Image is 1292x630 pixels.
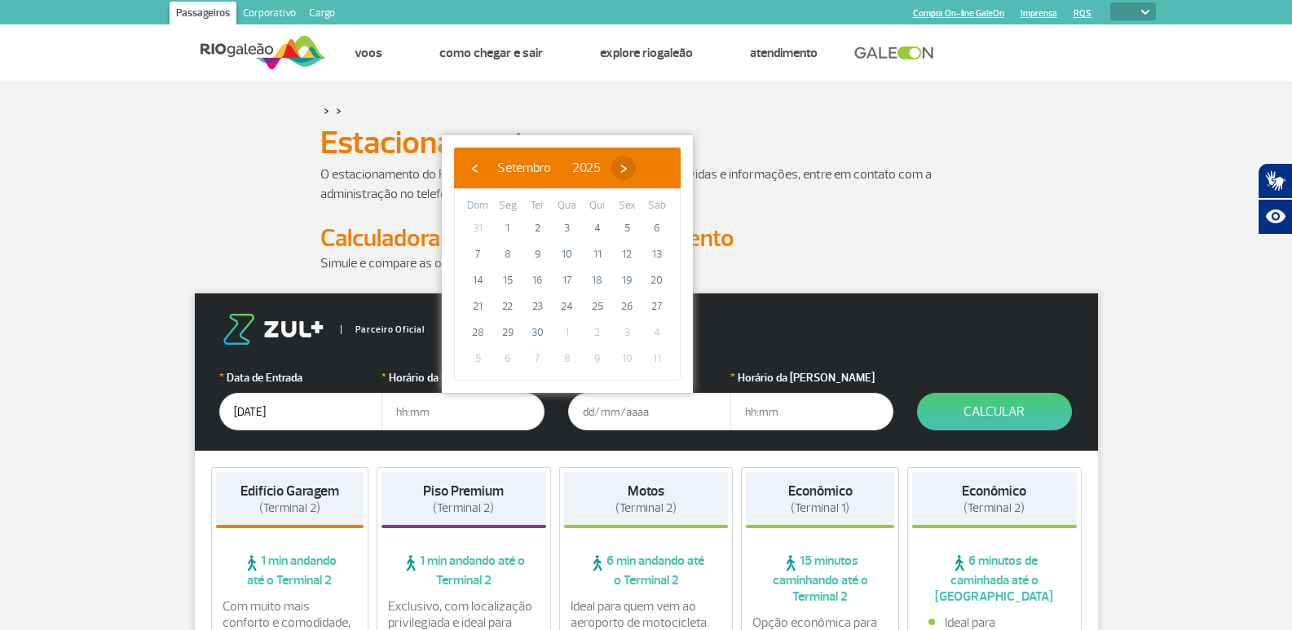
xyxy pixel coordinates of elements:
span: 1 [495,215,521,241]
button: › [611,156,636,180]
h1: Estacionamento [320,129,972,156]
a: Atendimento [750,45,818,61]
span: 30 [524,319,550,346]
label: Horário da [PERSON_NAME] [730,369,893,386]
th: weekday [553,197,583,215]
span: Setembro [497,160,551,176]
span: 3 [554,215,580,241]
span: 10 [614,346,640,372]
span: 6 [644,215,670,241]
a: Voos [355,45,382,61]
span: 6 [495,346,521,372]
span: (Terminal 1) [791,500,849,516]
span: 26 [614,293,640,319]
span: 21 [465,293,491,319]
span: 3 [614,319,640,346]
strong: Econômico [962,482,1026,500]
a: Corporativo [236,2,302,28]
span: 25 [584,293,611,319]
label: Data de Entrada [219,369,382,386]
span: (Terminal 2) [433,500,494,516]
span: 14 [465,267,491,293]
span: 23 [524,293,550,319]
label: Horário da Entrada [381,369,545,386]
span: 16 [524,267,550,293]
bs-datepicker-container: calendar [442,135,693,393]
span: 15 minutos caminhando até o Terminal 2 [746,553,894,605]
input: dd/mm/aaaa [568,393,731,430]
th: weekday [612,197,642,215]
strong: Piso Premium [423,482,504,500]
span: 7 [524,346,550,372]
a: Explore RIOgaleão [600,45,693,61]
th: weekday [463,197,493,215]
a: > [336,101,342,120]
button: Calcular [917,393,1072,430]
span: 22 [495,293,521,319]
input: hh:mm [730,393,893,430]
span: 15 [495,267,521,293]
input: dd/mm/aaaa [219,393,382,430]
span: 5 [614,215,640,241]
span: 20 [644,267,670,293]
span: 17 [554,267,580,293]
span: 27 [644,293,670,319]
span: 18 [584,267,611,293]
span: 4 [644,319,670,346]
th: weekday [523,197,553,215]
strong: Econômico [788,482,853,500]
span: 8 [495,241,521,267]
span: 6 min andando até o Terminal 2 [564,553,729,588]
button: ‹ [462,156,487,180]
span: 29 [495,319,521,346]
span: Parceiro Oficial [341,325,425,334]
strong: Motos [628,482,664,500]
span: 5 [465,346,491,372]
span: (Terminal 2) [259,500,320,516]
a: > [324,101,329,120]
button: Setembro [487,156,562,180]
input: hh:mm [381,393,545,430]
h2: Calculadora de Tarifa do Estacionamento [320,223,972,253]
a: Como chegar e sair [439,45,543,61]
span: 9 [524,241,550,267]
span: (Terminal 2) [615,500,677,516]
span: 8 [554,346,580,372]
span: (Terminal 2) [963,500,1025,516]
p: Simule e compare as opções. [320,253,972,273]
span: 10 [554,241,580,267]
span: 6 minutos de caminhada até o [GEOGRAPHIC_DATA] [912,553,1077,605]
span: 11 [584,241,611,267]
button: 2025 [562,156,611,180]
span: 4 [584,215,611,241]
button: Abrir tradutor de língua de sinais. [1258,163,1292,199]
th: weekday [582,197,612,215]
a: Compra On-line GaleOn [913,8,1004,19]
a: Cargo [302,2,342,28]
span: 7 [465,241,491,267]
span: 12 [614,241,640,267]
span: 1 min andando até o Terminal 2 [381,553,546,588]
span: 9 [584,346,611,372]
div: Plugin de acessibilidade da Hand Talk. [1258,163,1292,235]
span: 19 [614,267,640,293]
strong: Edifício Garagem [240,482,339,500]
a: Imprensa [1021,8,1057,19]
span: 2 [524,215,550,241]
span: 1 min andando até o Terminal 2 [216,553,364,588]
span: 31 [465,215,491,241]
th: weekday [493,197,523,215]
th: weekday [642,197,672,215]
button: Abrir recursos assistivos. [1258,199,1292,235]
span: 28 [465,319,491,346]
a: Passageiros [170,2,236,28]
img: logo-zul.png [219,314,327,345]
p: O estacionamento do RIOgaleão é administrado pela Estapar. Para dúvidas e informações, entre em c... [320,165,972,204]
span: 11 [644,346,670,372]
a: RQS [1074,8,1091,19]
span: 2 [584,319,611,346]
span: 1 [554,319,580,346]
span: 13 [644,241,670,267]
